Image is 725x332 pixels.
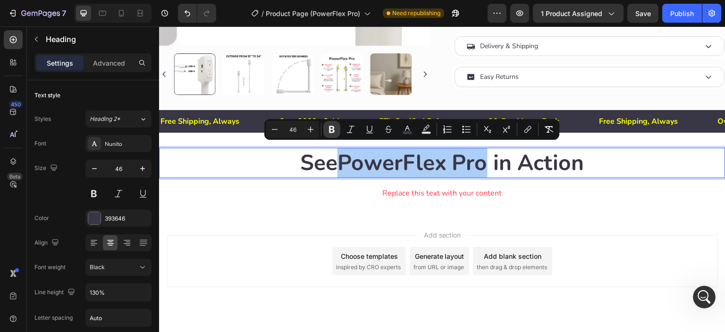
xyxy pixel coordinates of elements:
[60,260,67,267] button: Start recording
[325,225,382,235] div: Add blank section
[93,58,125,68] p: Advanced
[6,4,24,22] button: go back
[85,259,152,276] button: Black
[86,284,151,301] input: Auto
[42,228,174,247] div: ohh/ thank you very much. You are really the best
[693,286,716,308] iframe: Intercom live chat
[559,88,619,102] p: Over 2000+ Sold
[141,121,178,151] strong: See
[261,9,264,18] span: /
[34,286,77,299] div: Line height
[8,240,181,256] textarea: Message…
[46,12,65,21] p: Active
[392,9,440,17] span: Need republishing
[627,4,658,23] button: Save
[34,222,181,252] div: ohh/ thank you very much. You are really the best
[148,4,166,22] button: Home
[178,121,329,151] strong: PowerFlex Pro
[90,115,120,123] span: Heading 2*
[330,88,401,102] p: 30-Day Money Back
[46,34,148,45] p: Heading
[4,4,70,23] button: 7
[34,162,59,175] div: Size
[541,9,602,18] span: 1 product assigned
[46,5,107,12] h1: [PERSON_NAME]
[318,237,388,245] span: then drag & drop elements
[533,4,624,23] button: 1 product assigned
[670,9,694,18] div: Publish
[220,88,290,102] p: ETL Certified Safety
[321,44,360,56] p: Easy Returns
[182,225,239,235] div: Choose templates
[34,91,60,100] div: Text style
[34,314,73,322] div: Letter spacing
[635,9,651,17] span: Save
[45,260,52,267] button: Upload attachment
[321,14,379,26] p: Delivery & Shipping
[162,256,177,271] button: Send a message…
[256,225,305,235] div: Generate layout
[662,4,702,23] button: Publish
[8,222,181,260] div: Happy says…
[1,88,80,102] p: Free Shipping, Always
[34,139,46,148] div: Font
[90,264,105,271] span: Black
[7,173,23,180] div: Beta
[262,44,270,51] button: Carousel Next Arrow
[34,115,51,123] div: Styles
[27,5,42,20] img: Profile image for Kyle
[30,260,37,267] button: Gif picker
[85,111,152,128] button: Heading 2*
[440,88,519,102] p: Free Shipping, Always
[15,260,22,267] button: Emoji picker
[264,119,559,140] div: Editor contextual toolbar
[47,58,73,68] p: Settings
[8,68,155,215] div: For this, you can kindly adjust the timer placement by choosing the specific product that you wan...
[34,237,61,249] div: Align
[15,74,147,129] div: For this, you can kindly adjust the timer placement by choosing the specific product that you wan...
[159,26,725,332] iframe: Design area
[34,263,66,272] div: Font weight
[105,214,149,223] div: 393646
[86,309,151,326] input: Auto
[15,191,147,209] div: Please take a look and let us know if you have any questions.
[266,9,360,18] span: Product Page (PowerFlex Pro)
[335,121,425,151] strong: in Action
[9,101,23,108] div: 450
[34,214,49,222] div: Color
[62,8,66,19] p: 7
[177,237,242,245] span: inspired by CRO experts
[8,68,181,222] div: Kyle says…
[105,140,149,148] div: Nunito
[166,4,183,21] div: Close
[120,88,180,102] p: Over 2000+ Sold
[261,204,306,213] span: Add section
[254,237,305,245] span: from URL or image
[178,4,216,23] div: Undo/Redo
